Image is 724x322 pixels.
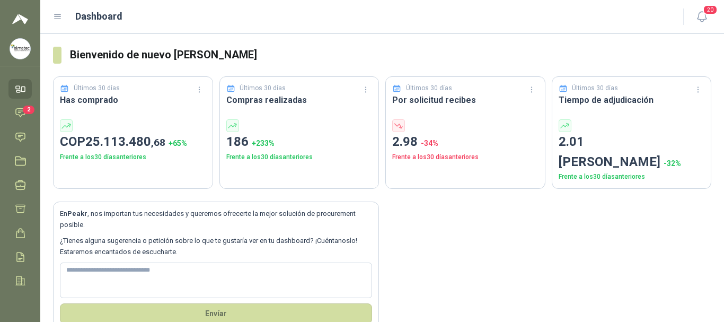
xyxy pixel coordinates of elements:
[572,83,618,93] p: Últimos 30 días
[392,152,538,162] p: Frente a los 30 días anteriores
[60,152,206,162] p: Frente a los 30 días anteriores
[8,103,32,123] a: 2
[240,83,286,93] p: Últimos 30 días
[60,93,206,107] h3: Has comprado
[60,236,372,257] p: ¿Tienes alguna sugerencia o petición sobre lo que te gustaría ver en tu dashboard? ¡Cuéntanoslo! ...
[252,139,275,147] span: + 233 %
[74,83,120,93] p: Últimos 30 días
[703,5,718,15] span: 20
[70,47,711,63] h3: Bienvenido de nuevo [PERSON_NAME]
[559,172,705,182] p: Frente a los 30 días anteriores
[169,139,187,147] span: + 65 %
[226,152,373,162] p: Frente a los 30 días anteriores
[664,159,681,168] span: -32 %
[421,139,438,147] span: -34 %
[392,132,538,152] p: 2.98
[392,93,538,107] h3: Por solicitud recibes
[559,93,705,107] h3: Tiempo de adjudicación
[692,7,711,27] button: 20
[85,134,165,149] span: 25.113.480
[10,39,30,59] img: Company Logo
[226,132,373,152] p: 186
[67,210,87,217] b: Peakr
[60,132,206,152] p: COP
[75,9,122,24] h1: Dashboard
[559,132,705,172] p: 2.01 [PERSON_NAME]
[406,83,452,93] p: Últimos 30 días
[60,208,372,230] p: En , nos importan tus necesidades y queremos ofrecerte la mejor solución de procurement posible.
[23,106,34,114] span: 2
[151,136,165,149] span: ,68
[226,93,373,107] h3: Compras realizadas
[12,13,28,25] img: Logo peakr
